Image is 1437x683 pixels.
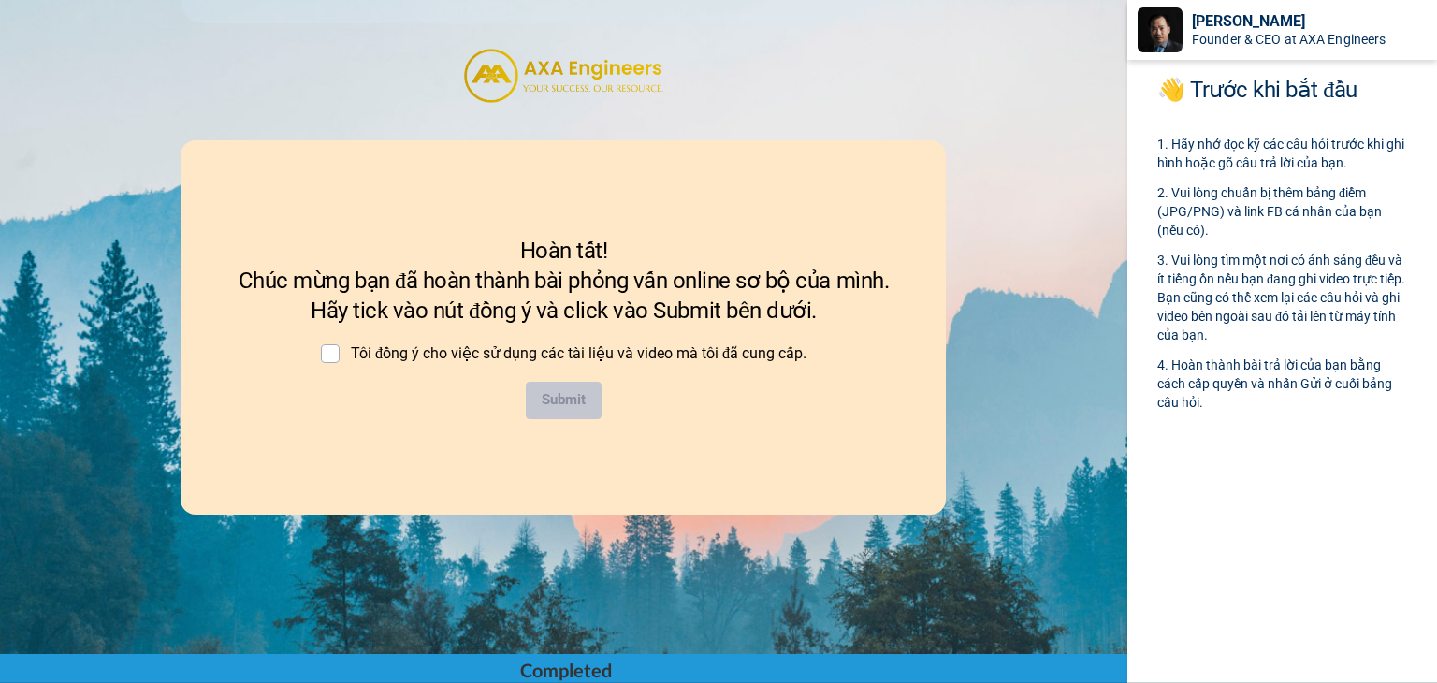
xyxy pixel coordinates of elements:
span: Hoàn tất! [520,238,608,264]
button: Submit [526,382,602,419]
span: Vui lòng chuẩn bị thêm bảng điểm (JPG/PNG) và link FB cá nhân của bạn (nếu có). [1157,185,1385,238]
span: Chúc mừng bạn đã hoàn thành bài phỏng vấn online sơ bộ của mình. Hãy tick vào nút đồng ý và click... [239,268,894,324]
span: Hoàn thành bài trả lời của bạn bằng cách cấp quyền và nhấn Gửi ở cuối bảng câu hỏi. [1157,357,1395,410]
img: Profile Image [1138,7,1183,52]
div: Founder & CEO at AXA Engineers [1192,32,1436,48]
span: 👋 Trước khi bắt đầu [1157,77,1357,103]
span: Hãy nhớ đọc kỹ các câu hỏi trước khi ghi hình hoặc gõ câu trả lời của bạn. [1157,137,1407,170]
span: Vui lòng tìm một nơi có ánh sáng đều và ít tiếng ồn nếu bạn đang ghi video trực tiếp. Bạn cũng có... [1157,253,1408,342]
span: Tôi đồng ý cho việc sử dụng các tài liệu và video mà tôi đã cung cấp. [351,344,806,362]
div: [PERSON_NAME] [1192,12,1436,30]
div: Completed [520,657,610,683]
